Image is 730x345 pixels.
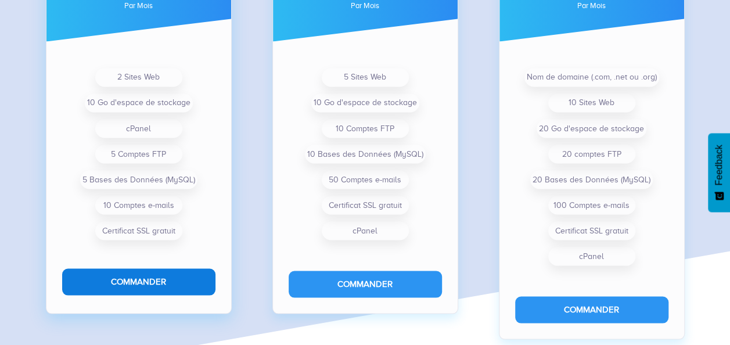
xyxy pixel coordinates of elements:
span: Feedback [714,145,724,185]
li: 2 Sites Web [95,68,182,87]
li: 10 Bases des Données (MySQL) [305,145,426,163]
li: Certificat SSL gratuit [95,221,182,240]
li: Certificat SSL gratuit [322,196,409,214]
div: par mois [289,2,442,9]
div: par mois [515,2,668,9]
li: Nom de domaine (.com, .net ou .org) [524,68,659,87]
button: Commander [515,296,668,322]
li: 5 Bases des Données (MySQL) [80,170,197,189]
li: 5 Sites Web [322,68,409,87]
button: Commander [62,268,215,294]
button: Commander [289,271,442,297]
li: 10 Comptes e-mails [95,196,182,214]
li: 10 Go d'espace de stockage [85,94,193,112]
div: par mois [62,2,215,9]
li: cPanel [95,119,182,138]
button: Feedback - Afficher l’enquête [708,133,730,212]
li: cPanel [548,247,635,265]
li: 5 Comptes FTP [95,145,182,163]
li: 50 Comptes e-mails [322,170,409,189]
li: 20 comptes FTP [548,145,635,163]
li: 10 Sites Web [548,94,635,112]
li: 20 Bases des Données (MySQL) [530,170,653,189]
li: 100 Comptes e-mails [548,196,635,214]
li: 10 Comptes FTP [322,119,409,138]
li: cPanel [322,221,409,240]
li: 20 Go d'espace de stockage [537,119,646,138]
li: 10 Go d'espace de stockage [311,94,419,112]
li: Certificat SSL gratuit [548,221,635,240]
